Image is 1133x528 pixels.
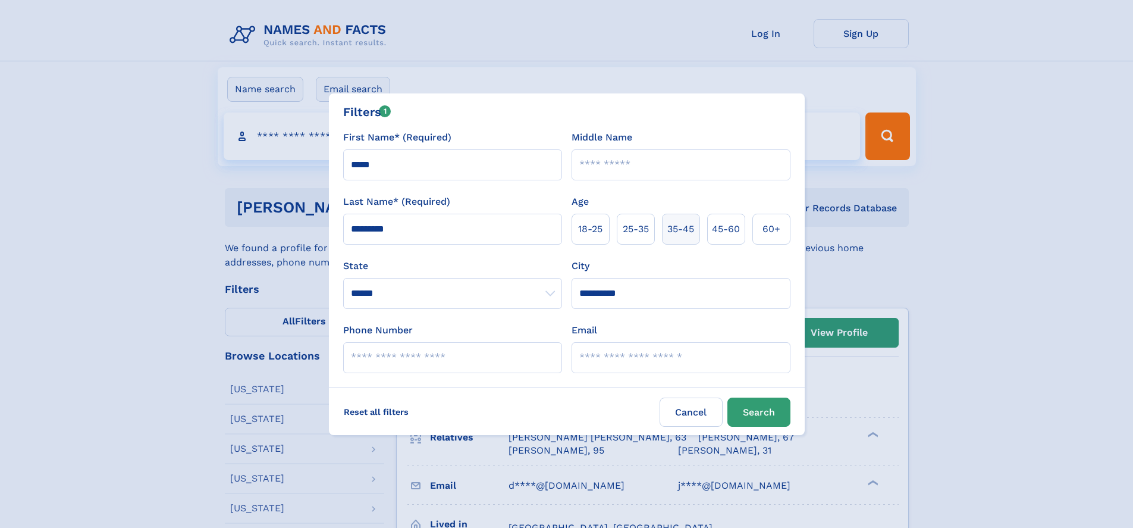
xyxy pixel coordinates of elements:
span: 25‑35 [623,222,649,236]
div: Filters [343,103,391,121]
label: Age [572,195,589,209]
label: Cancel [660,398,723,427]
button: Search [727,398,790,427]
span: 18‑25 [578,222,602,236]
span: 60+ [762,222,780,236]
label: Middle Name [572,130,632,145]
span: 45‑60 [712,222,740,236]
label: City [572,259,589,273]
label: Reset all filters [336,398,416,426]
label: Phone Number [343,323,413,338]
span: 35‑45 [667,222,694,236]
label: State [343,259,562,273]
label: Last Name* (Required) [343,195,450,209]
label: First Name* (Required) [343,130,451,145]
label: Email [572,323,597,338]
